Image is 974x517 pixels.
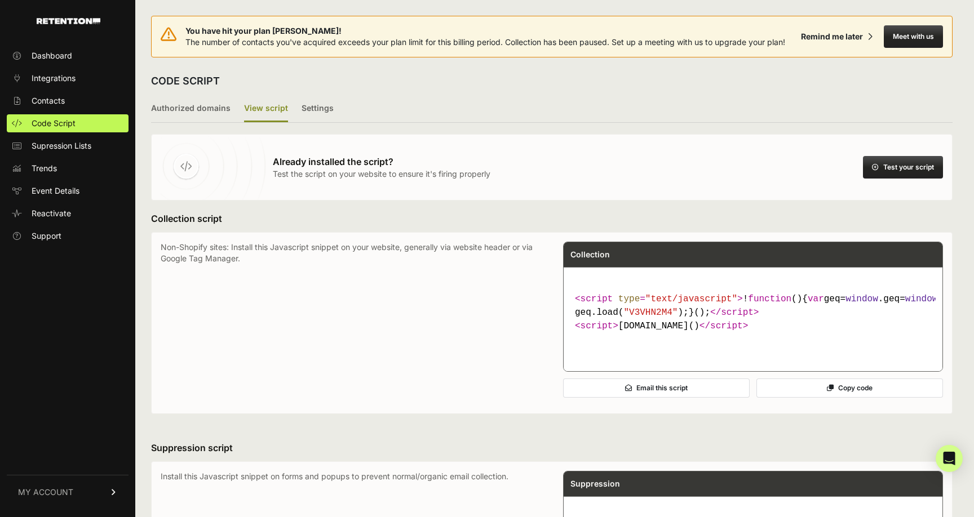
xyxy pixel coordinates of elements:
[32,140,91,151] span: Supression Lists
[7,475,129,509] a: MY ACCOUNT
[185,37,785,47] span: The number of contacts you've acquired exceeds your plan limit for this billing period. Collectio...
[756,378,943,398] button: Copy code
[564,471,942,496] div: Suppression
[32,50,72,61] span: Dashboard
[623,307,678,318] span: "V3VHN2M4"
[7,92,129,110] a: Contacts
[563,378,750,398] button: Email this script
[151,73,220,89] h2: CODE SCRIPT
[32,118,76,129] span: Code Script
[7,204,129,222] a: Reactivate
[645,294,737,304] span: "text/javascript"
[32,230,61,242] span: Support
[151,441,953,454] h3: Suppression script
[7,159,129,177] a: Trends
[7,69,129,87] a: Integrations
[7,47,129,65] a: Dashboard
[936,445,963,472] div: Open Intercom Messenger
[581,321,613,331] span: script
[7,227,129,245] a: Support
[570,288,936,337] code: [DOMAIN_NAME]()
[273,168,490,180] p: Test the script on your website to ensure it's firing properly
[37,18,100,24] img: Retention.com
[32,208,71,219] span: Reactivate
[884,25,943,48] button: Meet with us
[748,294,802,304] span: ( )
[564,242,942,267] div: Collection
[808,294,824,304] span: var
[244,96,288,122] label: View script
[575,321,618,331] span: < >
[302,96,334,122] label: Settings
[273,155,490,168] h3: Already installed the script?
[7,114,129,132] a: Code Script
[863,156,943,179] button: Test your script
[32,163,57,174] span: Trends
[581,294,613,304] span: script
[575,294,743,304] span: < = >
[721,307,754,318] span: script
[801,31,863,42] div: Remind me later
[32,185,79,197] span: Event Details
[796,26,877,47] button: Remind me later
[748,294,791,304] span: function
[18,487,73,498] span: MY ACCOUNT
[32,73,76,84] span: Integrations
[710,321,743,331] span: script
[905,294,938,304] span: window
[699,321,748,331] span: </ >
[7,182,129,200] a: Event Details
[161,242,541,404] p: Non-Shopify sites: Install this Javascript snippet on your website, generally via website header ...
[618,294,640,304] span: type
[845,294,878,304] span: window
[151,96,231,122] label: Authorized domains
[32,95,65,106] span: Contacts
[7,137,129,155] a: Supression Lists
[151,212,953,225] h3: Collection script
[185,25,785,37] span: You have hit your plan [PERSON_NAME]!
[710,307,759,318] span: </ >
